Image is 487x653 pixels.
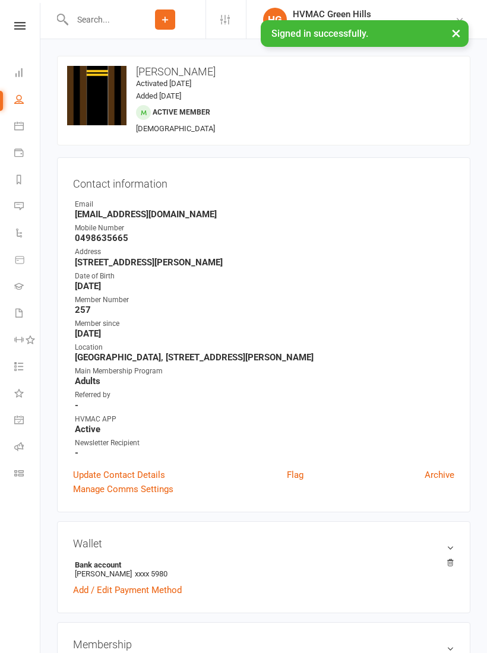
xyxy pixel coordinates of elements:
a: General attendance kiosk mode [14,408,41,435]
span: Signed in successfully. [271,28,368,39]
span: xxxx 5980 [135,569,167,578]
a: Update Contact Details [73,468,165,482]
a: Flag [287,468,303,482]
div: Referred by [75,389,454,401]
a: Manage Comms Settings [73,482,173,496]
input: Search... [68,11,125,28]
a: Dashboard [14,61,41,87]
div: Newsletter Recipient [75,438,454,449]
strong: - [75,400,454,411]
strong: Adults [75,376,454,386]
h3: [PERSON_NAME] [67,66,460,78]
div: [GEOGRAPHIC_DATA] [GEOGRAPHIC_DATA] [293,20,455,30]
strong: - [75,448,454,458]
strong: [EMAIL_ADDRESS][DOMAIN_NAME] [75,209,454,220]
div: HG [263,8,287,31]
div: Mobile Number [75,223,454,234]
a: Calendar [14,114,41,141]
img: image1750826862.png [67,66,127,125]
strong: Bank account [75,560,448,569]
h3: Wallet [73,537,454,550]
a: Archive [425,468,454,482]
a: Roll call kiosk mode [14,435,41,461]
div: Member Number [75,294,454,306]
div: Address [75,246,454,258]
strong: [DATE] [75,281,454,291]
div: HVMAC APP [75,414,454,425]
a: Class kiosk mode [14,461,41,488]
a: People [14,87,41,114]
a: What's New [14,381,41,408]
strong: 0498635665 [75,233,454,243]
a: Add / Edit Payment Method [73,583,182,597]
button: × [445,20,467,46]
div: HVMAC Green Hills [293,9,455,20]
strong: [STREET_ADDRESS][PERSON_NAME] [75,257,454,268]
strong: 257 [75,305,454,315]
strong: Active [75,424,454,435]
h3: Contact information [73,173,454,190]
time: Added [DATE] [136,91,181,100]
a: Reports [14,167,41,194]
span: [DEMOGRAPHIC_DATA] [136,124,215,133]
time: Activated [DATE] [136,79,191,88]
div: Email [75,199,454,210]
div: Member since [75,318,454,329]
a: Payments [14,141,41,167]
div: Location [75,342,454,353]
span: Active member [153,108,210,116]
div: Main Membership Program [75,366,454,377]
strong: [GEOGRAPHIC_DATA], [STREET_ADDRESS][PERSON_NAME] [75,352,454,363]
a: Product Sales [14,248,41,274]
div: Date of Birth [75,271,454,282]
h3: Membership [73,638,454,651]
strong: [DATE] [75,328,454,339]
li: [PERSON_NAME] [73,559,454,580]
